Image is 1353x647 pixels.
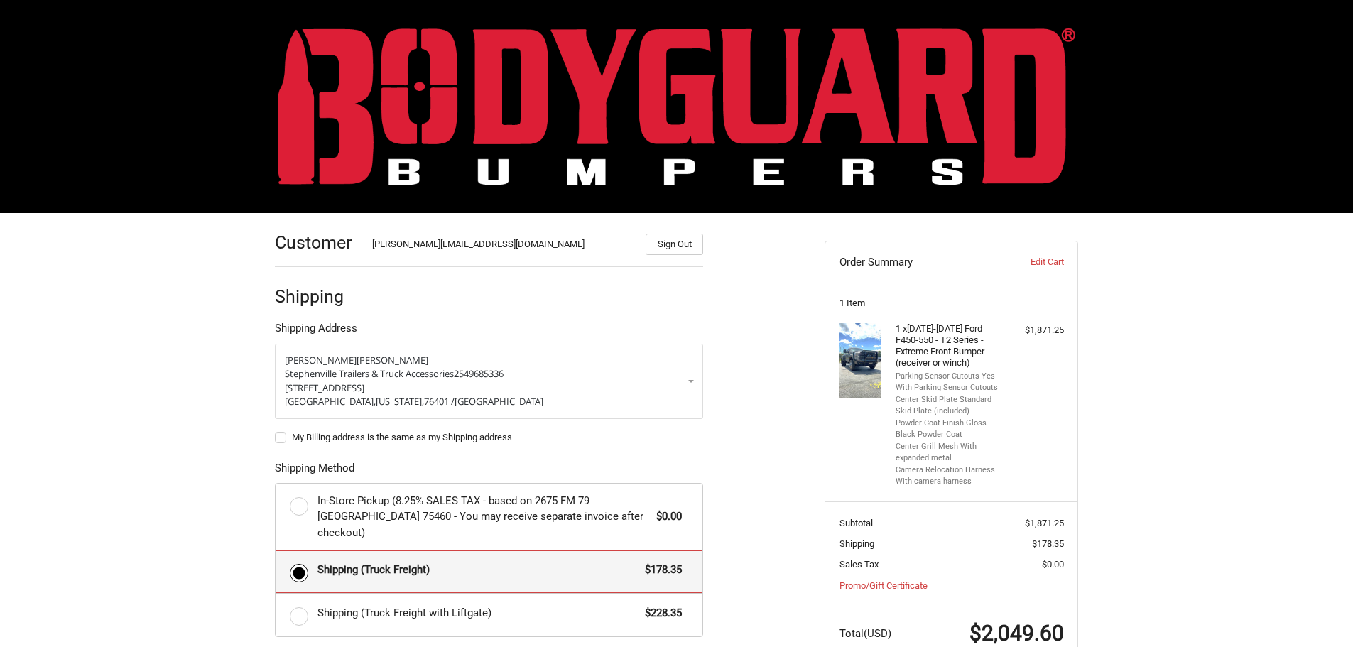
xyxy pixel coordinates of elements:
span: $1,871.25 [1025,518,1064,528]
li: Center Grill Mesh With expanded metal [896,441,1004,464]
li: Parking Sensor Cutouts Yes - With Parking Sensor Cutouts [896,371,1004,394]
iframe: Chat Widget [1282,579,1353,647]
span: 2549685336 [454,367,504,380]
h3: 1 Item [839,298,1064,309]
span: Shipping (Truck Freight with Liftgate) [317,605,639,621]
span: Subtotal [839,518,873,528]
span: [US_STATE], [376,395,424,408]
legend: Shipping Address [275,320,357,343]
span: Shipping [839,538,874,549]
span: Stephenville Trailers & Truck Accessories [285,367,454,380]
legend: Shipping Method [275,460,354,483]
li: Center Skid Plate Standard Skid Plate (included) [896,394,1004,418]
h2: Customer [275,232,358,254]
button: Sign Out [646,234,703,255]
li: Powder Coat Finish Gloss Black Powder Coat [896,418,1004,441]
div: $1,871.25 [1008,323,1064,337]
h2: Shipping [275,286,358,308]
span: [PERSON_NAME] [285,354,357,366]
img: BODYGUARD BUMPERS [278,28,1075,185]
div: [PERSON_NAME][EMAIL_ADDRESS][DOMAIN_NAME] [372,237,632,255]
span: Sales Tax [839,559,879,570]
span: In-Store Pickup (8.25% SALES TAX - based on 2675 FM 79 [GEOGRAPHIC_DATA] 75460 - You may receive ... [317,493,650,541]
label: My Billing address is the same as my Shipping address [275,432,703,443]
span: [PERSON_NAME] [357,354,428,366]
span: [GEOGRAPHIC_DATA], [285,395,376,408]
span: $0.00 [1042,559,1064,570]
h4: 1 x [DATE]-[DATE] Ford F450-550 - T2 Series - Extreme Front Bumper (receiver or winch) [896,323,1004,369]
span: [STREET_ADDRESS] [285,381,364,394]
a: Promo/Gift Certificate [839,580,928,591]
a: Edit Cart [993,255,1063,269]
li: Camera Relocation Harness With camera harness [896,464,1004,488]
span: $178.35 [1032,538,1064,549]
span: $228.35 [638,605,682,621]
span: Shipping (Truck Freight) [317,562,639,578]
span: Total (USD) [839,627,891,640]
span: [GEOGRAPHIC_DATA] [455,395,543,408]
span: $0.00 [649,509,682,525]
span: 76401 / [424,395,455,408]
span: $2,049.60 [969,621,1064,646]
span: $178.35 [638,562,682,578]
a: Enter or select a different address [275,344,703,419]
h3: Order Summary [839,255,994,269]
